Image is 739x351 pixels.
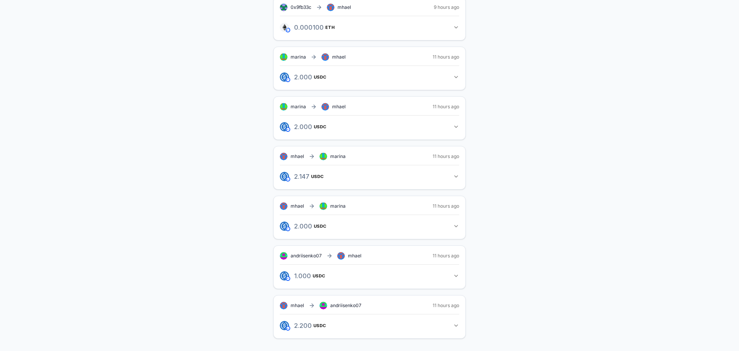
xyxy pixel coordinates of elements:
span: marina [291,104,306,110]
span: mhael [338,4,351,10]
img: base-network.png [286,77,290,82]
span: mhael [332,104,346,110]
span: marina [291,54,306,60]
img: logo.png [280,271,289,280]
span: mhael [332,54,346,60]
img: logo.png [280,172,289,181]
button: 2.147USDC [280,170,459,183]
span: USDC [314,124,326,129]
button: 1.000USDC [280,269,459,282]
button: 2.000USDC [280,120,459,133]
img: base-network.png [286,326,290,331]
img: base-network.png [286,276,290,281]
span: 11 hours ago [433,54,459,60]
button: 0.000100ETH [280,21,459,34]
img: logo.png [280,321,289,330]
img: logo.png [280,222,289,231]
img: base-network.png [286,177,290,181]
button: 2.000USDC [280,220,459,233]
img: logo.png [280,122,289,131]
span: mhael [348,253,361,259]
span: 11 hours ago [433,302,459,309]
span: 11 hours ago [433,104,459,110]
span: marina [330,203,346,209]
button: 2.200USDC [280,319,459,332]
span: mhael [291,302,304,309]
span: mhael [291,203,304,209]
span: 0x9fb33c [291,4,311,10]
button: 2.000USDC [280,71,459,84]
span: USDC [314,224,326,228]
span: 9 hours ago [434,4,459,10]
span: USDC [314,75,326,79]
img: logo.png [280,72,289,82]
img: base-network.png [286,28,290,32]
span: 11 hours ago [433,203,459,209]
span: 11 hours ago [433,153,459,160]
span: marina [330,153,346,160]
span: mhael [291,153,304,160]
span: 11 hours ago [433,253,459,259]
span: andriisenko07 [330,302,361,309]
img: base-network.png [286,227,290,231]
span: andriisenko07 [291,253,322,259]
img: logo.png [280,23,289,32]
img: base-network.png [286,127,290,132]
span: USDC [313,274,325,278]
